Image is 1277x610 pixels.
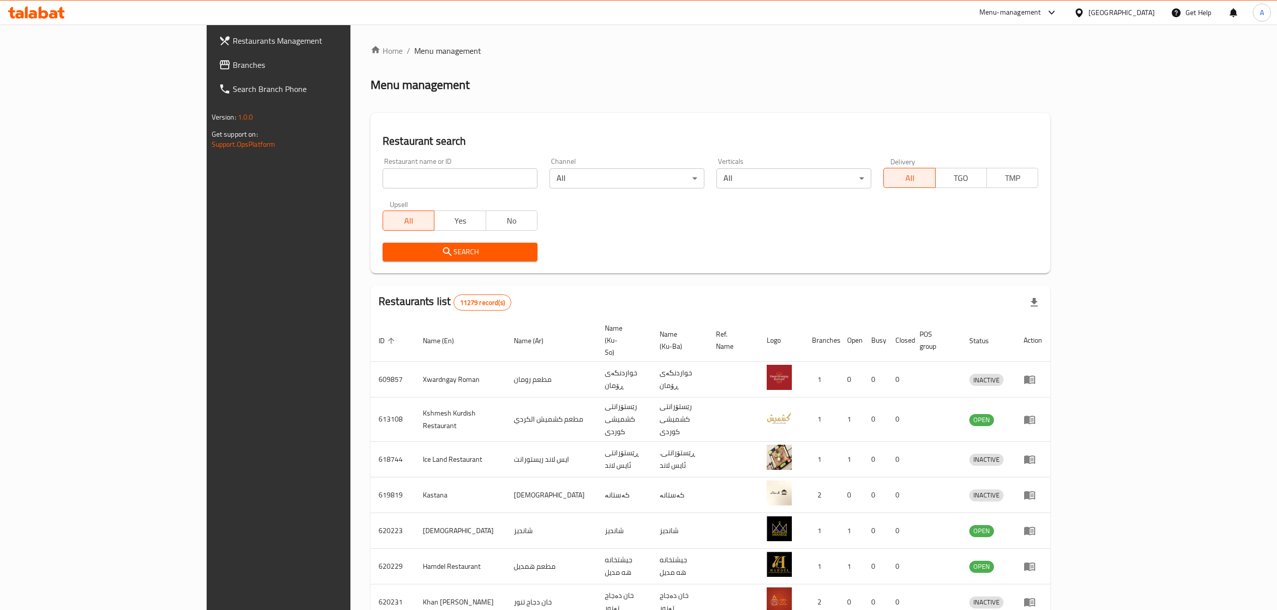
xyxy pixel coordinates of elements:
td: .ڕێستۆرانتی ئایس لاند [652,442,708,477]
td: 1 [839,513,863,549]
td: Ice Land Restaurant [415,442,506,477]
td: 0 [887,513,911,549]
td: 0 [863,549,887,584]
div: Menu [1024,560,1042,572]
td: ايس لاند ريستورانت [506,442,597,477]
span: OPEN [969,414,994,426]
label: Delivery [890,158,916,165]
td: [DEMOGRAPHIC_DATA] [506,477,597,513]
div: INACTIVE [969,489,1004,501]
td: رێستۆرانتی کشمیشى كوردى [597,397,652,442]
span: Branches [233,59,412,71]
div: All [550,168,704,188]
span: Version: [212,111,236,124]
span: Get support on: [212,128,258,141]
td: 0 [863,477,887,513]
input: Search for restaurant name or ID.. [383,168,537,188]
td: جيشتخانه هه مديل [597,549,652,584]
div: INACTIVE [969,374,1004,386]
span: INACTIVE [969,489,1004,501]
span: INACTIVE [969,454,1004,465]
span: OPEN [969,525,994,537]
span: Yes [438,214,482,228]
span: Restaurants Management [233,35,412,47]
td: 1 [804,442,839,477]
td: Xwardngay Roman [415,362,506,397]
td: 0 [863,513,887,549]
img: Kshmesh Kurdish Restaurant [767,405,792,430]
span: POS group [920,328,949,352]
td: Kshmesh Kurdish Restaurant [415,397,506,442]
th: Branches [804,319,839,362]
a: Search Branch Phone [211,77,420,101]
td: 1 [839,442,863,477]
div: Menu [1024,489,1042,501]
div: [GEOGRAPHIC_DATA] [1088,7,1155,18]
a: Branches [211,53,420,77]
span: Status [969,335,1002,347]
th: Busy [863,319,887,362]
td: ڕێستۆرانتی ئایس لاند [597,442,652,477]
td: مطعم رومان [506,362,597,397]
th: Action [1016,319,1050,362]
div: Menu [1024,596,1042,608]
div: OPEN [969,561,994,573]
button: Yes [434,211,486,231]
td: 0 [839,362,863,397]
span: OPEN [969,561,994,572]
td: 1 [839,397,863,442]
div: Export file [1022,290,1046,315]
button: Search [383,243,537,261]
td: شانديز [597,513,652,549]
button: TGO [935,168,987,188]
td: مطعم كشميش الكردي [506,397,597,442]
td: 1 [804,513,839,549]
span: Name (Ar) [514,335,557,347]
button: No [486,211,537,231]
span: Name (En) [423,335,467,347]
div: Menu [1024,373,1042,385]
a: Restaurants Management [211,29,420,53]
td: [DEMOGRAPHIC_DATA] [415,513,506,549]
td: 1 [804,362,839,397]
th: Closed [887,319,911,362]
span: All [888,171,931,185]
img: Shandiz [767,516,792,541]
th: Logo [759,319,804,362]
h2: Menu management [371,77,470,93]
label: Upsell [390,200,408,208]
span: Search [391,246,529,258]
td: مطعم همديل [506,549,597,584]
img: Kastana [767,480,792,505]
span: A [1260,7,1264,18]
span: TMP [991,171,1034,185]
a: Support.OpsPlatform [212,138,276,151]
div: Total records count [453,294,511,311]
span: 11279 record(s) [454,298,511,308]
div: INACTIVE [969,596,1004,608]
td: رێستۆرانتی کشمیشى كوردى [652,397,708,442]
h2: Restaurant search [383,134,1038,149]
span: ID [379,335,398,347]
td: خواردنگەی ڕۆمان [652,362,708,397]
td: کەستانە [652,477,708,513]
button: All [883,168,935,188]
td: شانديز [506,513,597,549]
td: 0 [887,397,911,442]
div: INACTIVE [969,454,1004,466]
span: Name (Ku-Ba) [660,328,696,352]
td: 1 [804,549,839,584]
td: 0 [863,442,887,477]
td: 0 [863,397,887,442]
span: Name (Ku-So) [605,322,640,358]
th: Open [839,319,863,362]
span: 1.0.0 [238,111,253,124]
td: جيشتخانه هه مديل [652,549,708,584]
td: 0 [863,362,887,397]
img: Ice Land Restaurant [767,445,792,470]
button: All [383,211,434,231]
td: 0 [887,477,911,513]
div: All [716,168,871,188]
